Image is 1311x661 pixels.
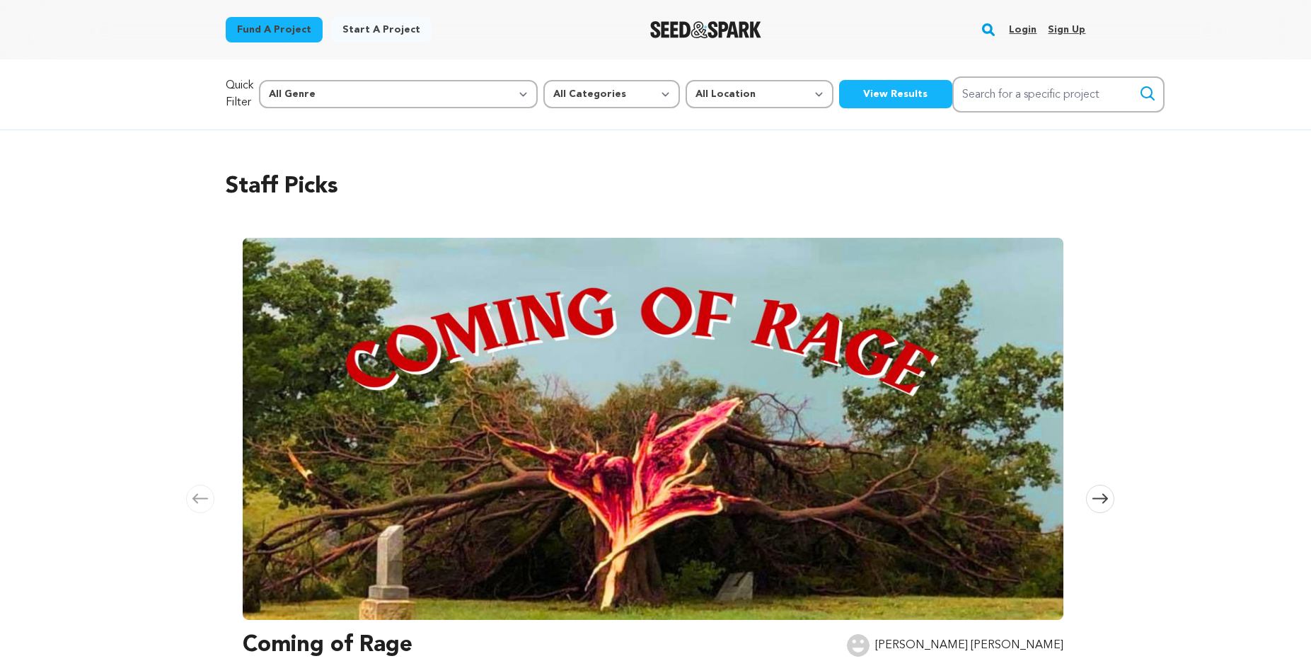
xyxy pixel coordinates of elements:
h2: Staff Picks [226,170,1086,204]
input: Search for a specific project [952,76,1165,113]
a: Sign up [1048,18,1085,41]
p: Quick Filter [226,77,253,111]
img: Coming of Rage image [243,238,1063,620]
img: Seed&Spark Logo Dark Mode [650,21,761,38]
p: [PERSON_NAME] [PERSON_NAME] [875,637,1063,654]
a: Seed&Spark Homepage [650,21,761,38]
a: Start a project [331,17,432,42]
a: Fund a project [226,17,323,42]
button: View Results [839,80,952,108]
img: user.png [847,634,870,657]
a: Login [1009,18,1036,41]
